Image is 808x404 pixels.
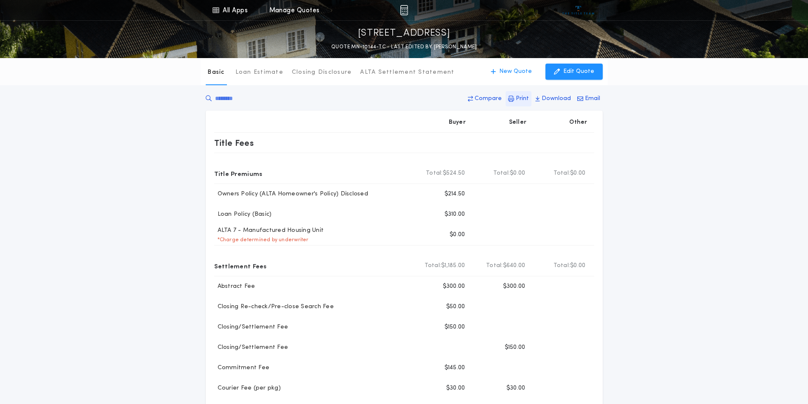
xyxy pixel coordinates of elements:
p: $300.00 [503,282,526,291]
span: $0.00 [570,169,585,178]
p: Title Premiums [214,167,263,180]
p: $50.00 [446,303,465,311]
p: $150.00 [505,343,526,352]
p: Print [516,95,529,103]
b: Total: [425,262,442,270]
button: Edit Quote [545,64,603,80]
img: vs-icon [562,6,594,14]
p: $310.00 [445,210,465,219]
span: $524.50 [443,169,465,178]
p: Loan Estimate [235,68,283,77]
p: Other [569,118,587,127]
p: $150.00 [445,323,465,332]
img: img [400,5,408,15]
p: [STREET_ADDRESS] [358,27,450,40]
p: Edit Quote [563,67,594,76]
b: Total: [493,169,510,178]
p: $0.00 [450,231,465,239]
p: Download [542,95,571,103]
p: Basic [207,68,224,77]
p: Owners Policy (ALTA Homeowner's Policy) Disclosed [214,190,368,198]
p: * Charge determined by underwriter [214,237,309,243]
p: Closing Re-check/Pre-close Search Fee [214,303,334,311]
span: $0.00 [570,262,585,270]
p: $30.00 [506,384,526,393]
b: Total: [554,262,570,270]
p: $145.00 [445,364,465,372]
p: Seller [509,118,527,127]
p: Closing/Settlement Fee [214,323,288,332]
button: New Quote [482,64,540,80]
p: Loan Policy (Basic) [214,210,272,219]
span: $0.00 [510,169,525,178]
button: Email [575,91,603,106]
p: ALTA Settlement Statement [360,68,454,77]
p: $300.00 [443,282,465,291]
button: Print [506,91,531,106]
p: Settlement Fees [214,259,267,273]
p: Compare [475,95,502,103]
p: Buyer [449,118,466,127]
p: Title Fees [214,136,254,150]
p: ALTA 7 - Manufactured Housing Unit [214,226,324,235]
span: $640.00 [503,262,526,270]
button: Download [533,91,573,106]
p: Closing/Settlement Fee [214,343,288,352]
p: $30.00 [446,384,465,393]
p: $214.50 [445,190,465,198]
b: Total: [486,262,503,270]
p: Commitment Fee [214,364,270,372]
p: Courier Fee (per pkg) [214,384,281,393]
p: QUOTE MN-10144-TC - LAST EDITED BY [PERSON_NAME] [331,43,477,51]
p: Closing Disclosure [292,68,352,77]
p: New Quote [499,67,532,76]
button: Compare [465,91,504,106]
p: Email [585,95,600,103]
b: Total: [426,169,443,178]
b: Total: [554,169,570,178]
span: $1,185.00 [441,262,465,270]
p: Abstract Fee [214,282,255,291]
